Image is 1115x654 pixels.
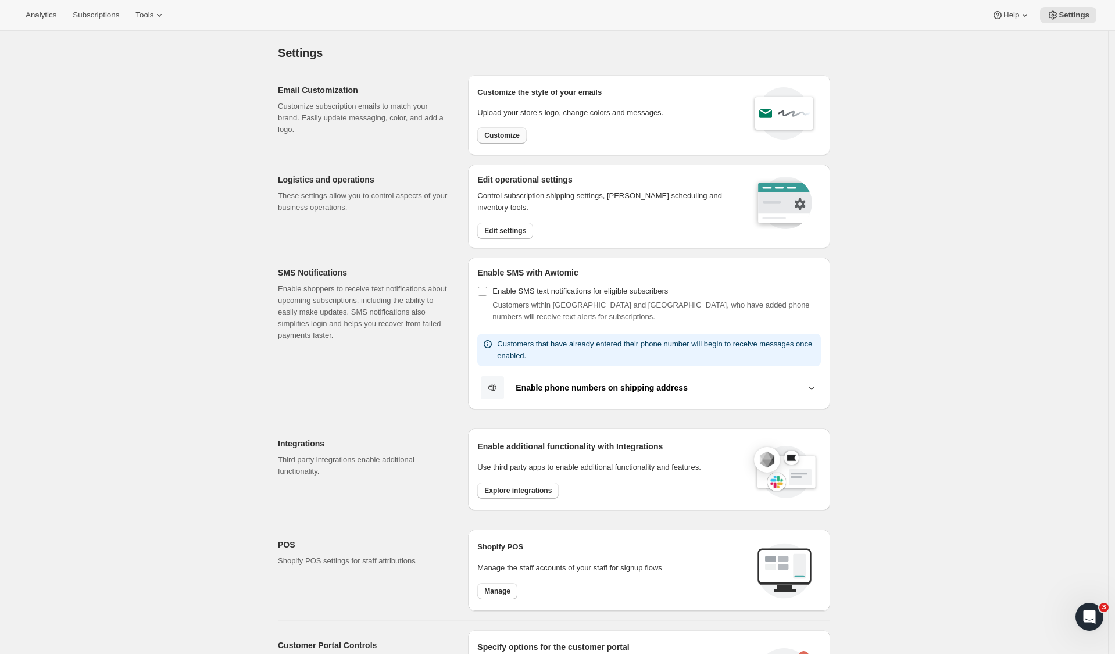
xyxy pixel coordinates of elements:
[1040,7,1096,23] button: Settings
[278,174,449,185] h2: Logistics and operations
[1059,10,1089,20] span: Settings
[128,7,172,23] button: Tools
[278,267,449,278] h2: SMS Notifications
[1099,603,1109,612] span: 3
[278,438,449,449] h2: Integrations
[477,267,821,278] h2: Enable SMS with Awtomic
[278,454,449,477] p: Third party integrations enable additional functionality.
[278,190,449,213] p: These settings allow you to control aspects of your business operations.
[477,223,533,239] button: Edit settings
[1075,603,1103,631] iframe: Intercom live chat
[497,338,816,362] p: Customers that have already entered their phone number will begin to receive messages once enabled.
[484,486,552,495] span: Explore integrations
[484,131,520,140] span: Customize
[278,283,449,341] p: Enable shoppers to receive text notifications about upcoming subscriptions, including the ability...
[26,10,56,20] span: Analytics
[19,7,63,23] button: Analytics
[477,441,742,452] h2: Enable additional functionality with Integrations
[477,174,737,185] h2: Edit operational settings
[278,47,323,59] span: Settings
[985,7,1038,23] button: Help
[492,301,809,321] span: Customers within [GEOGRAPHIC_DATA] and [GEOGRAPHIC_DATA], who have added phone numbers will recei...
[278,539,449,551] h2: POS
[477,541,748,553] h2: Shopify POS
[477,562,748,574] p: Manage the staff accounts of your staff for signup flows
[135,10,153,20] span: Tools
[73,10,119,20] span: Subscriptions
[516,383,688,392] b: Enable phone numbers on shipping address
[477,641,748,653] h2: Specify options for the customer portal
[278,101,449,135] p: Customize subscription emails to match your brand. Easily update messaging, color, and add a logo.
[477,462,742,473] p: Use third party apps to enable additional functionality and features.
[66,7,126,23] button: Subscriptions
[477,483,559,499] button: Explore integrations
[477,127,527,144] button: Customize
[278,84,449,96] h2: Email Customization
[278,555,449,567] p: Shopify POS settings for staff attributions
[477,107,663,119] p: Upload your store’s logo, change colors and messages.
[484,226,526,235] span: Edit settings
[477,583,517,599] button: Manage
[477,190,737,213] p: Control subscription shipping settings, [PERSON_NAME] scheduling and inventory tools.
[477,376,821,400] button: Enable phone numbers on shipping address
[484,587,510,596] span: Manage
[477,87,602,98] p: Customize the style of your emails
[1003,10,1019,20] span: Help
[278,639,449,651] h2: Customer Portal Controls
[492,287,668,295] span: Enable SMS text notifications for eligible subscribers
